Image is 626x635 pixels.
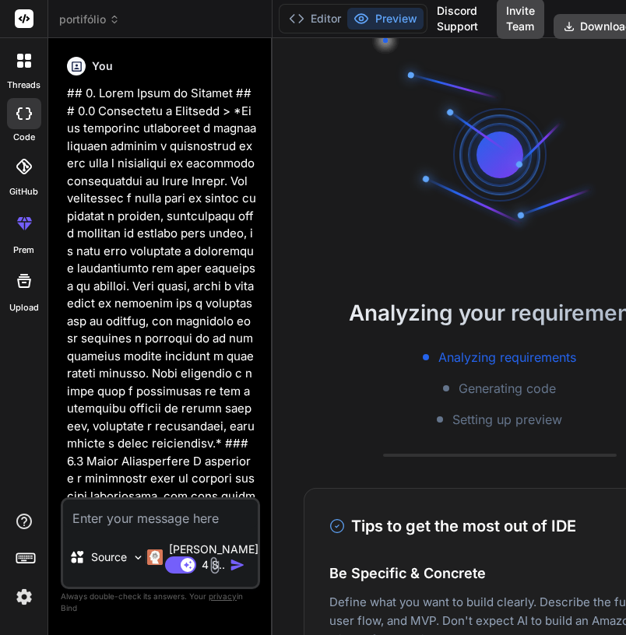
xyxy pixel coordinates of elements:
[7,79,40,92] label: threads
[9,301,39,314] label: Upload
[230,557,245,573] img: icon
[11,584,37,610] img: settings
[283,8,347,30] button: Editor
[209,591,237,601] span: privacy
[13,131,35,144] label: code
[132,551,145,564] img: Pick Models
[438,348,576,367] span: Analyzing requirements
[91,549,127,565] p: Source
[459,379,556,398] span: Generating code
[147,549,163,565] img: Claude 4 Sonnet
[61,589,260,616] p: Always double-check its answers. Your in Bind
[13,244,34,257] label: prem
[329,514,576,538] h3: Tips to get the most out of IDE
[9,185,38,198] label: GitHub
[59,12,120,27] span: portifólio
[452,410,562,429] span: Setting up preview
[206,556,223,574] img: attachment
[169,542,258,573] p: [PERSON_NAME] 4 S..
[92,58,113,74] h6: You
[347,8,424,30] button: Preview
